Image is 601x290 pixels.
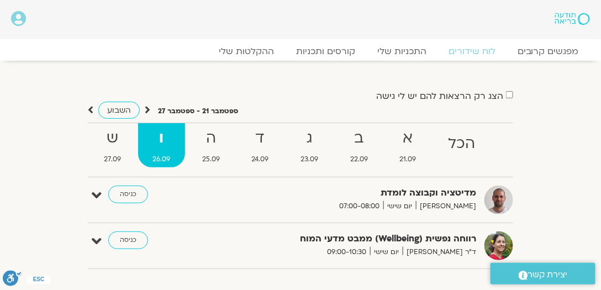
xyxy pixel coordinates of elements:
a: ה25.09 [187,123,235,167]
span: 25.09 [187,154,235,165]
a: ג23.09 [286,123,334,167]
p: ספטמבר 21 - ספטמבר 27 [158,106,238,117]
span: 07:00-08:00 [335,201,383,212]
nav: Menu [11,46,590,57]
span: השבוע [107,105,131,115]
span: 24.09 [237,154,284,165]
a: א21.09 [385,123,431,167]
a: כניסה [108,231,148,249]
strong: ו [138,126,186,151]
strong: מדיטציה וקבוצה לומדת [239,186,476,201]
a: התכניות שלי [366,46,437,57]
strong: ב [335,126,383,151]
a: מפגשים קרובים [507,46,590,57]
a: ההקלטות שלי [208,46,285,57]
span: 27.09 [89,154,136,165]
span: 26.09 [138,154,186,165]
strong: ש [89,126,136,151]
strong: ה [187,126,235,151]
a: קורסים ותכניות [285,46,366,57]
span: 21.09 [385,154,431,165]
span: יצירת קשר [528,267,568,282]
a: השבוע [98,102,140,119]
span: 22.09 [335,154,383,165]
a: כניסה [108,186,148,203]
span: יום שישי [383,201,416,212]
a: ב22.09 [335,123,383,167]
strong: א [385,126,431,151]
strong: הכל [433,131,490,156]
span: 09:00-10:30 [323,246,370,258]
span: [PERSON_NAME] [416,201,476,212]
a: ד24.09 [237,123,284,167]
span: ד"ר [PERSON_NAME] [403,246,476,258]
label: הצג רק הרצאות להם יש לי גישה [376,91,503,101]
a: ו26.09 [138,123,186,167]
a: לוח שידורים [437,46,507,57]
strong: רווחה נפשית (Wellbeing) ממבט מדעי המוח [239,231,476,246]
span: 23.09 [286,154,334,165]
a: ש27.09 [89,123,136,167]
a: הכל [433,123,490,167]
span: יום שישי [370,246,403,258]
strong: ג [286,126,334,151]
a: יצירת קשר [491,263,595,284]
strong: ד [237,126,284,151]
